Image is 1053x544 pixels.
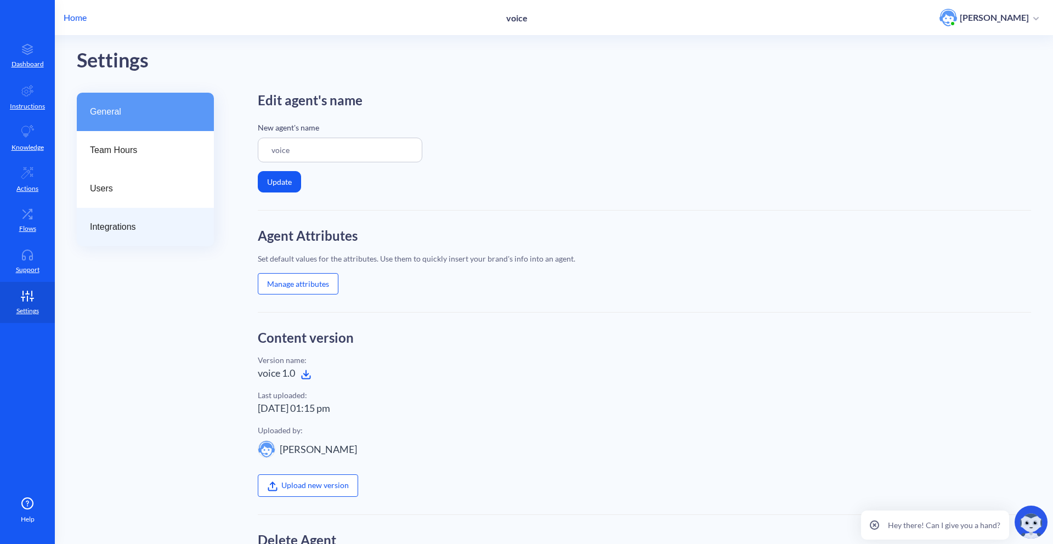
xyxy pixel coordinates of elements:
[19,224,36,234] p: Flows
[960,12,1029,24] p: [PERSON_NAME]
[12,143,44,152] p: Knowledge
[939,9,957,26] img: user photo
[1015,506,1048,539] img: copilot-icon.svg
[21,514,35,524] span: Help
[16,265,39,275] p: Support
[77,131,214,169] a: Team Hours
[280,442,357,457] div: [PERSON_NAME]
[258,330,1031,346] h2: Content version
[77,208,214,246] a: Integrations
[90,144,192,157] span: Team Hours
[90,220,192,234] span: Integrations
[258,138,422,162] input: Enter agent Name
[258,122,1031,133] p: New agent's name
[16,306,39,316] p: Settings
[90,182,192,195] span: Users
[258,440,275,458] img: user image
[90,105,192,118] span: General
[12,59,44,69] p: Dashboard
[258,474,358,496] label: Upload new version
[258,228,1031,244] h2: Agent Attributes
[77,45,1053,76] div: Settings
[258,171,301,192] button: Update
[10,101,45,111] p: Instructions
[77,169,214,208] a: Users
[77,93,214,131] a: General
[258,389,1031,401] div: Last uploaded:
[258,93,1031,109] h2: Edit agent's name
[64,11,87,24] p: Home
[258,366,1031,381] div: voice 1.0
[258,424,1031,436] div: Uploaded by:
[934,8,1044,27] button: user photo[PERSON_NAME]
[258,401,1031,416] div: [DATE] 01:15 pm
[16,184,38,194] p: Actions
[258,253,1031,264] div: Set default values for the attributes. Use them to quickly insert your brand's info into an agent.
[506,13,528,23] p: voice
[888,519,1000,531] p: Hey there! Can I give you a hand?
[258,354,1031,366] div: Version name:
[258,273,338,294] button: Manage attributes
